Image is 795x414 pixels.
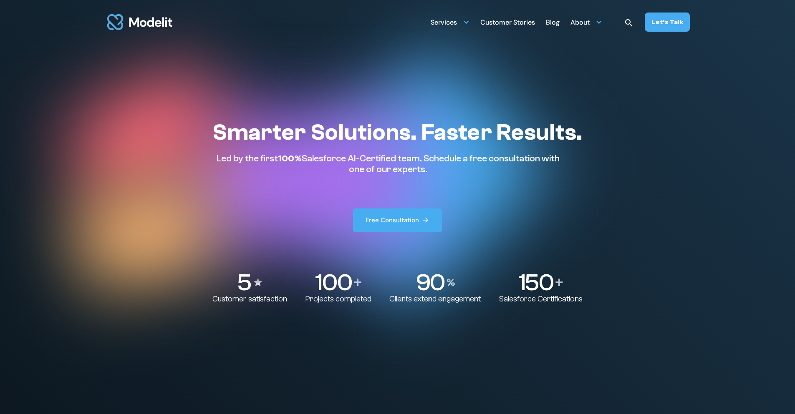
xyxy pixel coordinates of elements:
[431,14,469,30] div: Services
[253,277,263,287] img: Stars
[389,294,481,304] p: Clients extend engagement
[431,15,457,31] div: Services
[570,14,602,30] div: About
[354,279,361,286] img: Plus
[416,271,444,294] p: 90
[480,14,535,30] a: Customer Stories
[353,208,442,232] a: Free Consultation
[212,153,564,175] p: Led by the first Salesforce AI-Certified team. Schedule a free consultation with one of our experts.
[570,15,590,31] div: About
[366,216,419,225] div: Free Consultation
[447,279,455,286] img: Percentage
[651,18,683,27] div: Let’s Talk
[212,294,287,304] p: Customer satisfaction
[106,9,174,35] img: modelit logo
[518,271,553,294] p: 150
[546,14,560,30] a: Blog
[278,153,302,164] span: 100%
[305,294,371,304] p: Projects completed
[555,279,563,286] img: Plus
[237,271,250,294] p: 5
[106,9,174,35] a: home
[499,294,583,304] p: Salesforce Certifications
[422,216,429,224] img: arrow right
[480,15,535,31] div: Customer Stories
[212,119,582,146] h1: Smarter Solutions. Faster Results.
[315,271,351,294] p: 100
[546,15,560,31] div: Blog
[645,13,690,32] a: Let’s Talk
